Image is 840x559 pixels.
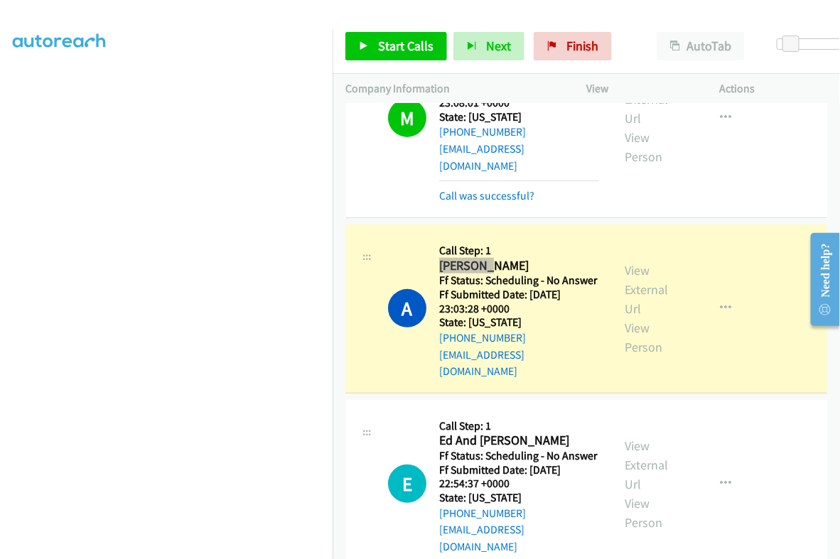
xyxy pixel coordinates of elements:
[439,348,524,379] a: [EMAIL_ADDRESS][DOMAIN_NAME]
[439,288,599,315] h5: Ff Submitted Date: [DATE] 23:03:28 +0000
[625,320,662,355] a: View Person
[566,38,598,54] span: Finish
[625,129,662,165] a: View Person
[586,80,694,97] p: View
[439,189,534,202] a: Call was successful?
[439,331,526,344] a: [PHONE_NUMBER]
[720,80,828,97] p: Actions
[439,463,599,491] h5: Ff Submitted Date: [DATE] 22:54:37 +0000
[486,38,511,54] span: Next
[439,449,599,463] h5: Ff Status: Scheduling - No Answer
[439,142,524,173] a: [EMAIL_ADDRESS][DOMAIN_NAME]
[657,32,745,60] button: AutoTab
[388,465,426,503] h1: E
[439,315,599,330] h5: State: [US_STATE]
[439,244,599,258] h5: Call Step: 1
[625,72,668,126] a: View External Url
[534,32,612,60] a: Finish
[625,438,668,492] a: View External Url
[439,491,599,505] h5: State: [US_STATE]
[388,99,426,137] h1: M
[345,80,561,97] p: Company Information
[439,110,599,124] h5: State: [US_STATE]
[439,506,526,520] a: [PHONE_NUMBER]
[439,523,524,553] a: [EMAIL_ADDRESS][DOMAIN_NAME]
[378,38,434,54] span: Start Calls
[345,32,447,60] a: Start Calls
[388,465,426,503] div: The call is yet to be attempted
[439,258,593,274] h2: [PERSON_NAME]
[439,419,599,433] h5: Call Step: 1
[439,433,593,449] h2: Ed And [PERSON_NAME]
[439,125,526,139] a: [PHONE_NUMBER]
[439,273,599,288] h5: Ff Status: Scheduling - No Answer
[625,495,662,531] a: View Person
[799,223,840,336] iframe: Resource Center
[453,32,524,60] button: Next
[625,262,668,317] a: View External Url
[388,289,426,327] h1: A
